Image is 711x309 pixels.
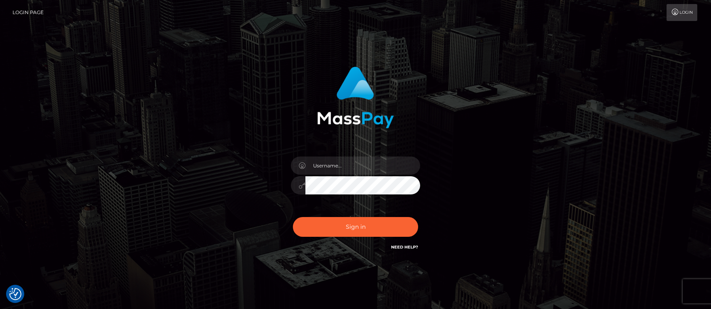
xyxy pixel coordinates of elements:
[293,217,418,237] button: Sign in
[9,288,21,300] button: Consent Preferences
[9,288,21,300] img: Revisit consent button
[317,67,394,128] img: MassPay Login
[13,4,44,21] a: Login Page
[305,157,420,175] input: Username...
[391,244,418,250] a: Need Help?
[667,4,697,21] a: Login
